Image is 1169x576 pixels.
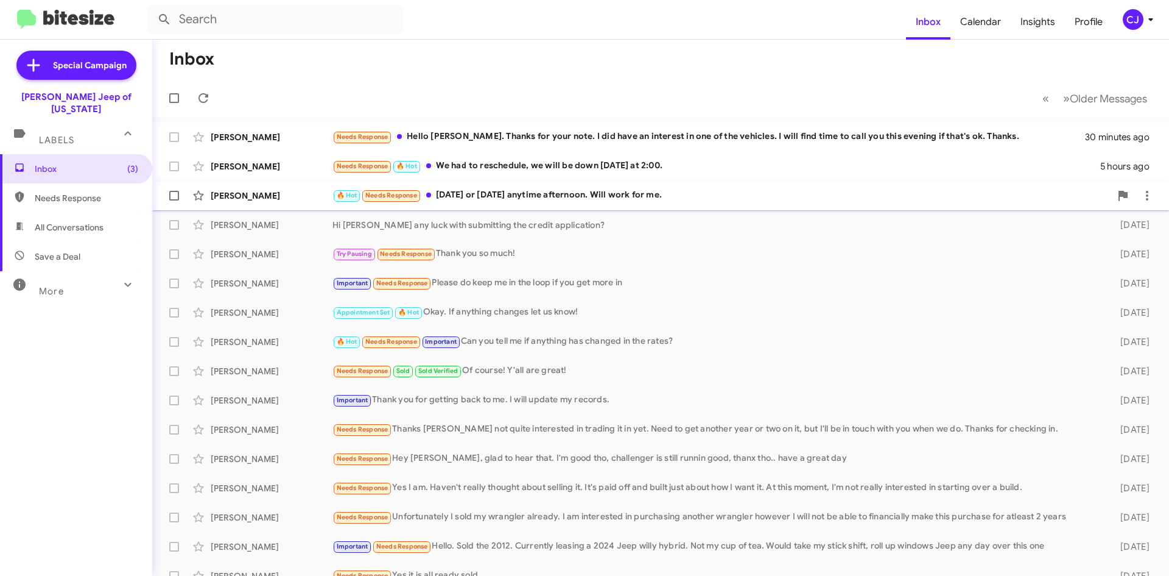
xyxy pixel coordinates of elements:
div: [PERSON_NAME] [211,160,332,172]
div: [DATE] [1101,219,1159,231]
a: Calendar [950,4,1011,40]
h1: Inbox [169,49,214,69]
div: Hello. Sold the 2012. Currently leasing a 2024 Jeep willy hybrid. Not my cup of tea. Would take m... [332,539,1101,553]
span: Needs Response [337,455,388,463]
a: Special Campaign [16,51,136,80]
div: [PERSON_NAME] [211,424,332,436]
span: Needs Response [337,367,388,375]
span: 🔥 Hot [398,308,419,316]
div: [PERSON_NAME] [211,336,332,348]
div: [PERSON_NAME] [211,365,332,377]
div: [DATE] [1101,336,1159,348]
a: Inbox [906,4,950,40]
span: Important [337,279,368,287]
span: Older Messages [1070,92,1147,105]
div: [PERSON_NAME] [211,219,332,231]
div: [DATE] [1101,248,1159,260]
nav: Page navigation example [1036,86,1154,111]
div: [PERSON_NAME] [211,190,332,202]
span: Important [337,396,368,404]
div: [PERSON_NAME] [211,511,332,524]
span: Needs Response [337,484,388,492]
div: Okay. If anything changes let us know! [332,305,1101,319]
div: [DATE] [1101,307,1159,319]
span: Needs Response [337,425,388,433]
div: Hello [PERSON_NAME]. Thanks for your note. I did have an interest in one of the vehicles. I will ... [332,130,1086,144]
button: CJ [1112,9,1156,30]
span: Needs Response [365,338,417,346]
div: CJ [1123,9,1143,30]
span: 🔥 Hot [337,338,357,346]
div: [PERSON_NAME] [211,482,332,494]
button: Next [1056,86,1154,111]
div: [PERSON_NAME] [211,453,332,465]
div: [PERSON_NAME] [211,131,332,143]
button: Previous [1035,86,1056,111]
span: Needs Response [376,542,428,550]
span: Try Pausing [337,250,372,258]
div: [PERSON_NAME] [211,248,332,260]
div: [PERSON_NAME] [211,307,332,319]
span: 🔥 Hot [396,162,417,170]
span: Inbox [35,163,138,175]
span: (3) [127,163,138,175]
span: » [1063,91,1070,106]
span: Needs Response [337,162,388,170]
span: Sold Verified [418,367,458,375]
div: Can you tell me if anything has changed in the rates? [332,335,1101,349]
div: Thanks [PERSON_NAME] not quite interested in trading it in yet. Need to get another year or two o... [332,422,1101,436]
div: 5 hours ago [1100,160,1159,172]
div: [DATE] [1101,424,1159,436]
div: [PERSON_NAME] [211,394,332,407]
a: Insights [1011,4,1065,40]
span: Labels [39,135,74,146]
span: Needs Response [376,279,428,287]
span: Special Campaign [53,59,127,71]
span: Needs Response [380,250,432,258]
div: Of course! Y'all are great! [332,364,1101,378]
div: [DATE] [1101,541,1159,553]
span: More [39,286,64,297]
div: [DATE] [1101,482,1159,494]
div: [PERSON_NAME] [211,277,332,290]
span: Important [337,542,368,550]
input: Search [147,5,403,34]
span: Needs Response [35,192,138,204]
div: [PERSON_NAME] [211,541,332,553]
span: Save a Deal [35,251,80,263]
span: All Conversations [35,221,104,233]
div: Hey [PERSON_NAME], glad to hear that. I'm good tho, challenger is still runnin good, thanx tho.. ... [332,452,1101,466]
span: Important [425,338,457,346]
div: [DATE] [1101,277,1159,290]
span: Needs Response [337,513,388,521]
div: [DATE] or [DATE] anytime afternoon. Will work for me. [332,188,1111,202]
span: 🔥 Hot [337,191,357,199]
a: Profile [1065,4,1112,40]
div: Thank you so much! [332,247,1101,261]
div: 30 minutes ago [1086,131,1159,143]
div: Please do keep me in the loop if you get more in [332,276,1101,290]
div: Thank you for getting back to me. I will update my records. [332,393,1101,407]
span: « [1042,91,1049,106]
div: [DATE] [1101,511,1159,524]
span: Needs Response [337,133,388,141]
div: Unfortunately I sold my wrangler already. I am interested in purchasing another wrangler however ... [332,510,1101,524]
div: We had to reschedule, we will be down [DATE] at 2:00. [332,159,1100,173]
span: Needs Response [365,191,417,199]
div: [DATE] [1101,453,1159,465]
div: Yes I am. Haven't really thought about selling it. It's paid off and built just about how I want ... [332,481,1101,495]
span: Appointment Set [337,308,390,316]
div: [DATE] [1101,365,1159,377]
div: Hi [PERSON_NAME] any luck with submitting the credit application? [332,219,1101,231]
div: [DATE] [1101,394,1159,407]
span: Sold [396,367,410,375]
